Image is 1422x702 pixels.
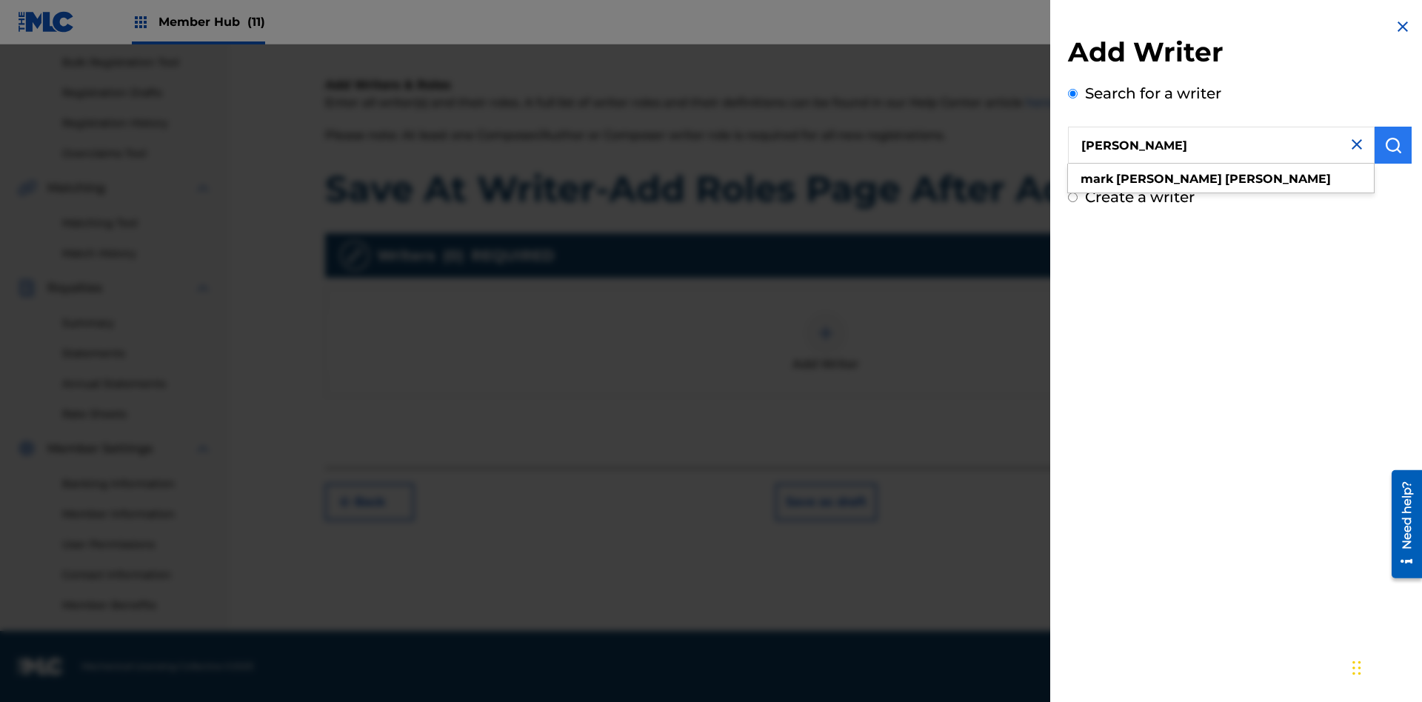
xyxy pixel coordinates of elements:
iframe: Chat Widget [1348,631,1422,702]
strong: mark [1081,172,1113,186]
strong: [PERSON_NAME] [1116,172,1222,186]
iframe: Resource Center [1381,464,1422,586]
span: (11) [247,15,265,29]
input: Search writer's name or IPI Number [1068,127,1375,164]
label: Search for a writer [1085,84,1221,102]
img: Top Rightsholders [132,13,150,31]
img: Search Works [1384,136,1402,154]
img: MLC Logo [18,11,75,33]
div: Drag [1352,646,1361,690]
h2: Add Writer [1068,36,1412,73]
img: close [1348,136,1366,153]
label: Create a writer [1085,188,1195,206]
strong: [PERSON_NAME] [1225,172,1331,186]
span: Member Hub [158,13,265,30]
